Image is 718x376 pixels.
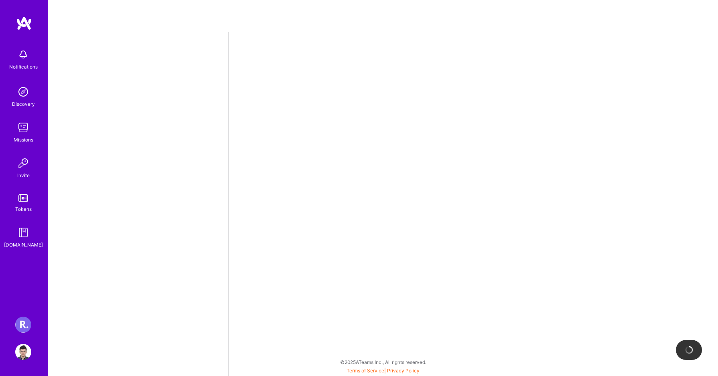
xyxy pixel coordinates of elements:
[387,368,420,374] a: Privacy Policy
[15,224,31,241] img: guide book
[15,317,31,333] img: Roger Healthcare: Roger Heath:Full-Stack Engineer
[9,63,38,71] div: Notifications
[15,84,31,100] img: discovery
[12,100,35,108] div: Discovery
[15,344,31,360] img: User Avatar
[685,346,693,354] img: loading
[17,171,30,180] div: Invite
[14,135,33,144] div: Missions
[347,368,420,374] span: |
[15,119,31,135] img: teamwork
[18,194,28,202] img: tokens
[16,16,32,30] img: logo
[48,352,718,372] div: © 2025 ATeams Inc., All rights reserved.
[4,241,43,249] div: [DOMAIN_NAME]
[15,155,31,171] img: Invite
[15,46,31,63] img: bell
[13,344,33,360] a: User Avatar
[347,368,384,374] a: Terms of Service
[15,205,32,213] div: Tokens
[13,317,33,333] a: Roger Healthcare: Roger Heath:Full-Stack Engineer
